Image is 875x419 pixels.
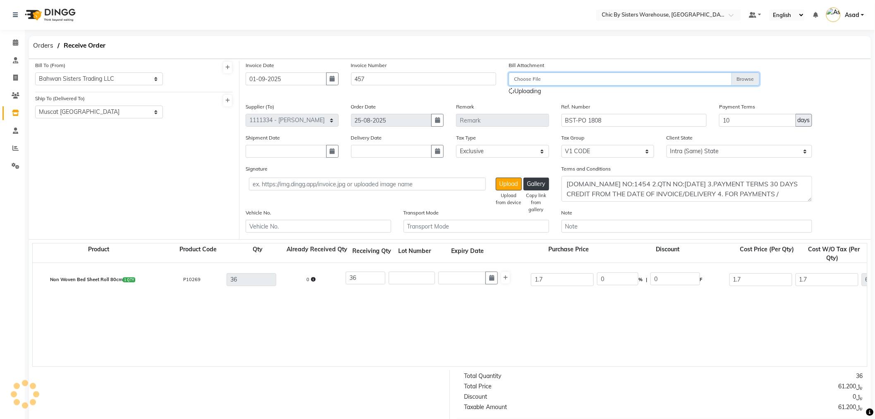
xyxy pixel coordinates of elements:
span: Asad [845,11,859,19]
label: Ship To (Delivered To) [35,95,85,102]
label: Payment Terms [719,103,755,111]
div: Lot Number [392,247,438,255]
label: Invoice Date [246,62,274,69]
div: Expiry Date [438,247,497,255]
label: Remark [456,103,474,111]
label: Transport Mode [404,209,439,217]
div: Total Quantity [458,372,664,380]
span: | [646,273,647,287]
span: Uploading [514,87,541,95]
div: Product [33,245,165,262]
label: Delivery Date [351,134,382,142]
div: Discount [602,245,734,262]
span: days [798,116,810,125]
div: Product Code [165,245,231,262]
label: Client State [667,134,693,142]
input: Transport Mode [404,220,549,233]
div: Discount [458,393,664,401]
div: 36 [664,372,870,380]
label: Ref. Number [562,103,591,111]
input: Vehicle No. [246,220,391,233]
input: ex. https://img.dingg.app/invoice.jpg or uploaded image name [249,178,486,190]
button: Upload [496,178,522,190]
label: Bill Attachment [509,62,544,69]
label: Vehicle No. [246,209,271,217]
label: Invoice Number [351,62,387,69]
img: logo [21,3,78,26]
span: Cost Price (Per Qty) [739,244,796,255]
span: Cost W/O Tax (Per Qty) [807,244,860,263]
label: Note [562,209,573,217]
span: F [700,273,703,287]
input: Remark [456,114,549,127]
div: Copy link from gallery [524,192,549,213]
label: Tax Group [562,134,585,142]
div: Already Received Qty [284,245,350,262]
div: Total Price [458,382,664,391]
div: ﷼61.200 [664,382,870,391]
label: Terms and Conditions [562,165,611,173]
div: Upload from device [496,192,522,206]
label: Order Date [351,103,376,111]
label: Signature [246,165,268,173]
div: Qty [231,245,284,262]
span: Purchase Price [547,244,591,255]
img: Asad [826,7,841,22]
div: Non Woven Bed Sheet Roll 80cm [26,271,159,288]
div: ﷼0 [664,393,870,401]
label: Bill To (From) [35,62,65,69]
div: P10269 [159,271,225,288]
input: Invoice Number [351,72,497,85]
input: Note [562,220,812,233]
div: ﷼61.200 [664,403,870,412]
span: Orders [29,38,57,53]
label: Shipment Date [246,134,280,142]
button: Gallery [524,178,549,190]
span: 1 QTY [123,277,136,282]
label: Tax Type [456,134,476,142]
span: Receive Order [60,38,110,53]
div: 0 [278,271,344,288]
div: Taxable Amount [458,403,664,412]
input: Reference Number [562,114,707,127]
span: % [638,273,643,287]
div: Receiving Qty [352,247,392,255]
label: Supplier (To) [246,103,274,111]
